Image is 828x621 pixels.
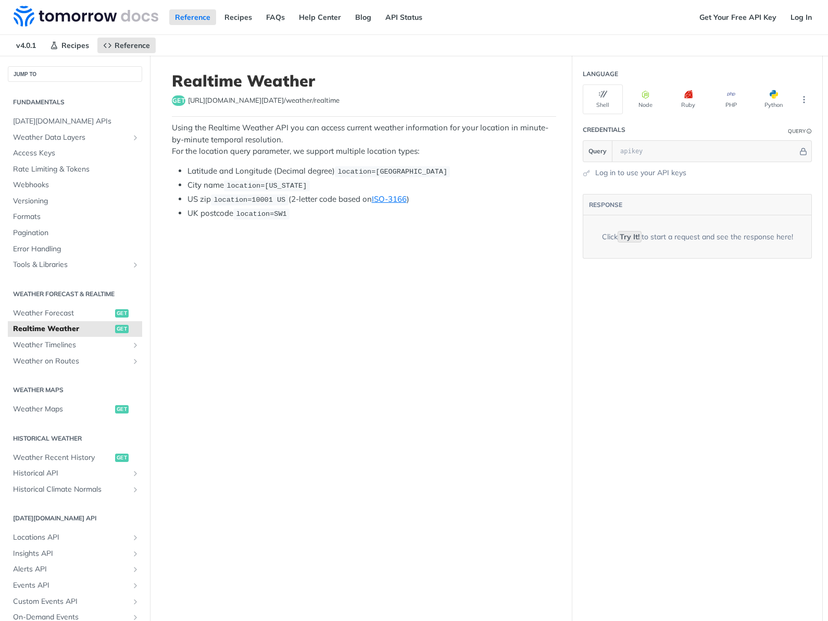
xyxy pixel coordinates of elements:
div: Click to start a request and see the response here! [602,232,793,242]
button: Show subpages for Historical API [131,469,140,478]
code: Try It! [618,231,642,242]
span: Webhooks [13,180,140,190]
button: Node [625,84,666,114]
h2: Weather Forecast & realtime [8,289,142,299]
a: Weather Forecastget [8,306,142,321]
span: Query [588,147,607,156]
a: Weather TimelinesShow subpages for Weather Timelines [8,337,142,353]
button: Show subpages for Weather on Routes [131,357,140,366]
button: Show subpages for Alerts API [131,565,140,574]
button: Query [583,141,612,162]
span: get [115,454,129,462]
a: Weather on RoutesShow subpages for Weather on Routes [8,354,142,369]
span: Error Handling [13,244,140,254]
a: [DATE][DOMAIN_NAME] APIs [8,114,142,129]
button: Hide [798,146,809,156]
h2: Weather Maps [8,385,142,395]
span: location=10001 US [214,196,285,204]
span: Pagination [13,228,140,238]
button: Ruby [668,84,708,114]
i: Information [807,129,812,134]
button: Show subpages for Weather Timelines [131,341,140,349]
button: Show subpages for Historical Climate Normals [131,485,140,494]
span: v4.0.1 [10,38,42,53]
a: Reference [97,38,156,53]
a: Weather Recent Historyget [8,450,142,466]
a: Custom Events APIShow subpages for Custom Events API [8,594,142,610]
span: location=SW1 [236,210,286,218]
a: Reference [169,9,216,25]
p: Using the Realtime Weather API you can access current weather information for your location in mi... [172,122,556,157]
button: More Languages [796,92,812,107]
a: Events APIShow subpages for Events API [8,578,142,593]
div: Language [583,69,618,79]
button: Show subpages for Custom Events API [131,598,140,606]
h2: [DATE][DOMAIN_NAME] API [8,514,142,523]
a: Alerts APIShow subpages for Alerts API [8,562,142,577]
a: Recipes [219,9,258,25]
a: Get Your Free API Key [694,9,782,25]
a: Access Keys [8,145,142,161]
span: Insights API [13,549,129,559]
a: Blog [349,9,377,25]
span: Weather Recent History [13,453,112,463]
li: UK postcode [187,208,556,220]
a: Insights APIShow subpages for Insights API [8,546,142,562]
div: QueryInformation [788,127,812,135]
button: Show subpages for Locations API [131,533,140,542]
a: Weather Data LayersShow subpages for Weather Data Layers [8,130,142,145]
span: Weather Forecast [13,308,112,319]
span: get [172,95,185,106]
span: Weather on Routes [13,356,129,367]
span: get [115,325,129,333]
span: https://api.tomorrow.io/v4/weather/realtime [188,95,340,106]
span: location=[GEOGRAPHIC_DATA] [337,168,447,176]
a: Locations APIShow subpages for Locations API [8,530,142,545]
img: Tomorrow.io Weather API Docs [14,6,158,27]
span: Weather Timelines [13,340,129,350]
button: Show subpages for Insights API [131,550,140,558]
li: City name [187,179,556,191]
a: Recipes [44,38,95,53]
a: Tools & LibrariesShow subpages for Tools & Libraries [8,257,142,273]
a: API Status [380,9,428,25]
span: Events API [13,580,129,591]
a: Historical APIShow subpages for Historical API [8,466,142,481]
button: Shell [583,84,623,114]
input: apikey [615,141,798,162]
a: Weather Mapsget [8,401,142,417]
button: Python [754,84,794,114]
span: Historical API [13,468,129,479]
li: Latitude and Longitude (Decimal degree) [187,165,556,177]
a: Rate Limiting & Tokens [8,162,142,177]
a: Historical Climate NormalsShow subpages for Historical Climate Normals [8,482,142,497]
span: Weather Data Layers [13,132,129,143]
span: Recipes [61,41,89,50]
span: Alerts API [13,564,129,575]
a: Formats [8,209,142,225]
span: Tools & Libraries [13,260,129,270]
svg: More ellipsis [799,95,809,104]
span: get [115,405,129,413]
span: location=[US_STATE] [227,182,307,190]
a: Error Handling [8,241,142,257]
div: Credentials [583,125,625,135]
span: Rate Limiting & Tokens [13,164,140,175]
span: Versioning [13,196,140,206]
span: get [115,309,129,318]
span: Custom Events API [13,596,129,607]
span: [DATE][DOMAIN_NAME] APIs [13,116,140,127]
span: Formats [13,212,140,222]
button: PHP [711,84,751,114]
button: Show subpages for Events API [131,581,140,590]
a: Webhooks [8,177,142,193]
button: Show subpages for Weather Data Layers [131,133,140,142]
a: FAQs [260,9,291,25]
a: ISO-3166 [372,194,407,204]
div: Query [788,127,806,135]
button: RESPONSE [588,200,623,210]
span: Locations API [13,532,129,543]
span: Reference [115,41,150,50]
button: Show subpages for Tools & Libraries [131,261,140,269]
a: Log in to use your API keys [595,167,686,178]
